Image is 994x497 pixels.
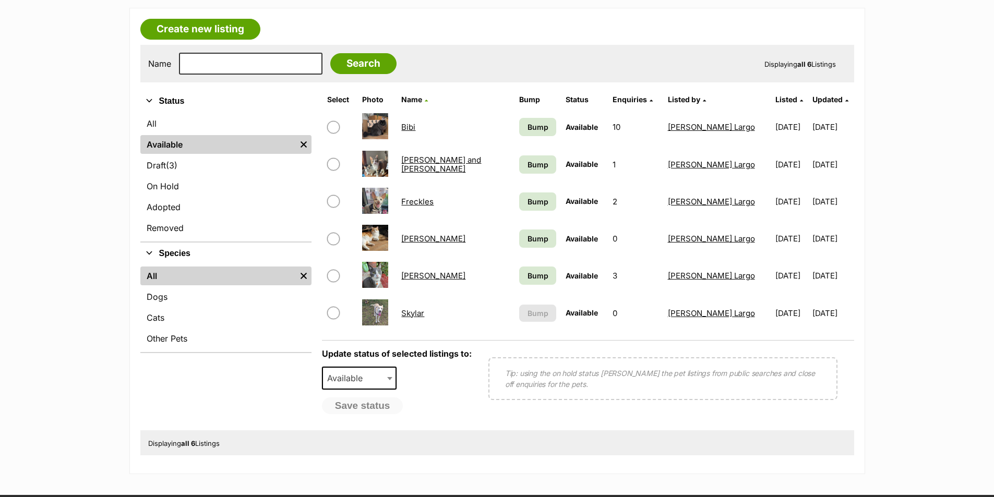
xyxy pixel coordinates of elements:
[323,91,357,108] th: Select
[401,271,465,281] a: [PERSON_NAME]
[515,91,560,108] th: Bump
[148,59,171,68] label: Name
[771,147,811,183] td: [DATE]
[668,122,755,132] a: [PERSON_NAME] Largo
[668,234,755,244] a: [PERSON_NAME] Largo
[401,308,424,318] a: Skylar
[608,295,663,331] td: 0
[401,197,434,207] a: Freckles
[322,367,397,390] span: Available
[812,147,853,183] td: [DATE]
[528,233,548,244] span: Bump
[140,198,312,216] a: Adopted
[668,95,700,104] span: Listed by
[519,305,556,322] button: Bump
[519,118,556,136] a: Bump
[519,266,556,285] a: Bump
[775,95,797,104] span: Listed
[528,308,548,319] span: Bump
[812,95,843,104] span: Updated
[668,160,755,169] a: [PERSON_NAME] Largo
[812,221,853,257] td: [DATE]
[668,197,755,207] a: [PERSON_NAME] Largo
[812,184,853,220] td: [DATE]
[528,159,548,170] span: Bump
[668,271,755,281] a: [PERSON_NAME] Largo
[566,123,598,131] span: Available
[812,109,853,145] td: [DATE]
[140,94,312,108] button: Status
[296,135,312,154] a: Remove filter
[519,155,556,174] a: Bump
[296,266,312,285] a: Remove filter
[401,95,428,104] a: Name
[401,155,481,174] a: [PERSON_NAME] and [PERSON_NAME]
[140,156,312,175] a: Draft
[566,234,598,243] span: Available
[613,95,653,104] a: Enquiries
[566,197,598,205] span: Available
[608,147,663,183] td: 1
[566,271,598,280] span: Available
[528,196,548,207] span: Bump
[566,308,598,317] span: Available
[608,184,663,220] td: 2
[764,60,836,68] span: Displaying Listings
[505,368,821,390] p: Tip: using the on hold status [PERSON_NAME] the pet listings from public searches and close off e...
[812,95,848,104] a: Updated
[771,221,811,257] td: [DATE]
[613,95,647,104] span: translation missing: en.admin.listings.index.attributes.enquiries
[812,295,853,331] td: [DATE]
[401,122,415,132] a: Bibi
[140,308,312,327] a: Cats
[358,91,397,108] th: Photo
[528,270,548,281] span: Bump
[668,95,706,104] a: Listed by
[401,234,465,244] a: [PERSON_NAME]
[608,258,663,294] td: 3
[812,258,853,294] td: [DATE]
[322,397,403,414] button: Save status
[519,192,556,211] a: Bump
[330,53,397,74] input: Search
[362,225,388,251] img: Marcel
[323,371,373,385] span: Available
[140,219,312,237] a: Removed
[140,114,312,133] a: All
[140,287,312,306] a: Dogs
[140,264,312,352] div: Species
[181,439,195,447] strong: all 6
[140,19,260,40] a: Create new listing
[771,295,811,331] td: [DATE]
[566,160,598,168] span: Available
[401,95,422,104] span: Name
[771,184,811,220] td: [DATE]
[519,229,556,248] a: Bump
[771,258,811,294] td: [DATE]
[775,95,803,104] a: Listed
[322,348,472,359] label: Update status of selected listings to:
[608,109,663,145] td: 10
[528,122,548,132] span: Bump
[140,247,312,260] button: Species
[148,439,220,447] span: Displaying Listings
[797,60,811,68] strong: all 6
[140,135,296,154] a: Available
[140,177,312,196] a: On Hold
[140,266,296,285] a: All
[166,159,177,172] span: (3)
[771,109,811,145] td: [DATE]
[140,112,312,241] div: Status
[668,308,755,318] a: [PERSON_NAME] Largo
[608,221,663,257] td: 0
[561,91,607,108] th: Status
[140,329,312,348] a: Other Pets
